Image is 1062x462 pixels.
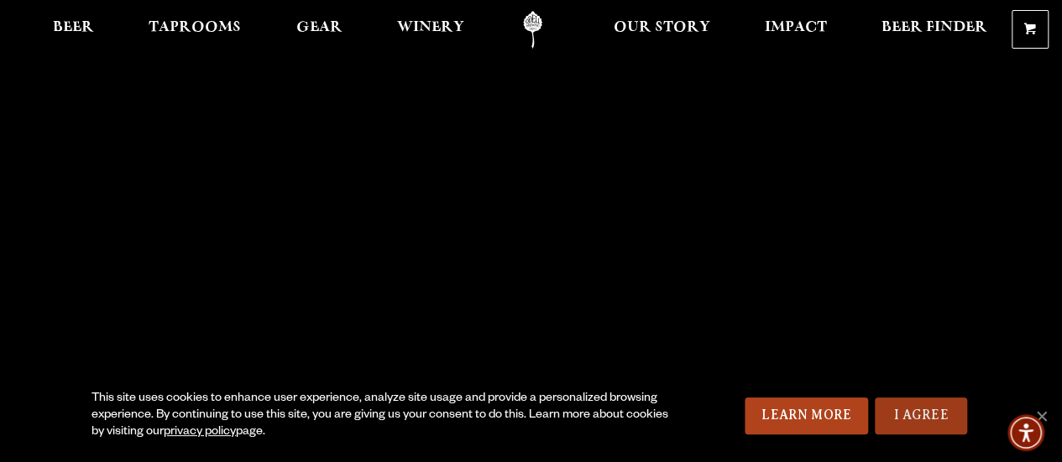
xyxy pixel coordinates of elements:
[138,11,252,49] a: Taprooms
[296,21,343,34] span: Gear
[875,397,967,434] a: I Agree
[871,11,998,49] a: Beer Finder
[285,11,353,49] a: Gear
[164,426,236,439] a: privacy policy
[603,11,721,49] a: Our Story
[1007,414,1044,451] div: Accessibility Menu
[397,21,464,34] span: Winery
[53,21,94,34] span: Beer
[882,21,987,34] span: Beer Finder
[149,21,241,34] span: Taprooms
[754,11,838,49] a: Impact
[745,397,868,434] a: Learn More
[614,21,710,34] span: Our Story
[42,11,105,49] a: Beer
[386,11,475,49] a: Winery
[501,11,564,49] a: Odell Home
[765,21,827,34] span: Impact
[92,391,678,441] div: This site uses cookies to enhance user experience, analyze site usage and provide a personalized ...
